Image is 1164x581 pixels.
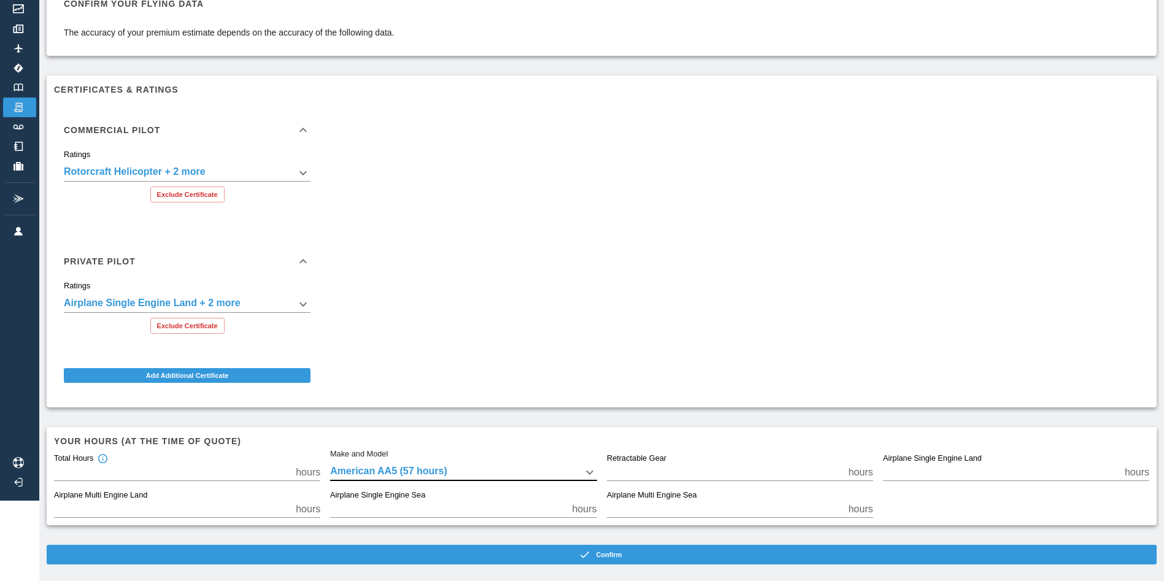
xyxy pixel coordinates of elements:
p: hours [572,502,596,517]
div: Private Pilot [54,242,320,281]
div: Commercial Pilot [54,150,320,212]
label: Airplane Multi Engine Land [54,490,147,501]
p: hours [849,465,873,480]
button: Confirm [47,545,1157,564]
h6: Certificates & Ratings [54,83,1149,96]
button: Exclude Certificate [150,187,225,202]
h6: Your hours (at the time of quote) [54,434,1149,448]
div: Total Hours [54,453,108,464]
label: Airplane Multi Engine Sea [607,490,697,501]
label: Airplane Single Engine Land [883,453,982,464]
label: Retractable Gear [607,453,666,464]
p: hours [849,502,873,517]
svg: Total hours in fixed-wing aircraft [97,453,108,464]
p: hours [1125,465,1149,480]
button: Add Additional Certificate [64,368,310,383]
label: Ratings [64,149,90,160]
div: Rotorcraft Helicopter + 2 more [64,164,310,182]
h6: Private Pilot [64,257,136,266]
div: Commercial Pilot [54,110,320,150]
label: Ratings [64,280,90,291]
div: Private Pilot [54,281,320,344]
label: Airplane Single Engine Sea [330,490,425,501]
p: The accuracy of your premium estimate depends on the accuracy of the following data. [64,26,395,39]
p: hours [296,465,320,480]
div: American AA5 (57 hours) [330,464,596,481]
label: Make and Model [330,448,388,460]
p: hours [296,502,320,517]
h6: Commercial Pilot [64,126,160,134]
div: Rotorcraft Helicopter + 2 more [64,296,310,313]
button: Exclude Certificate [150,318,225,334]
